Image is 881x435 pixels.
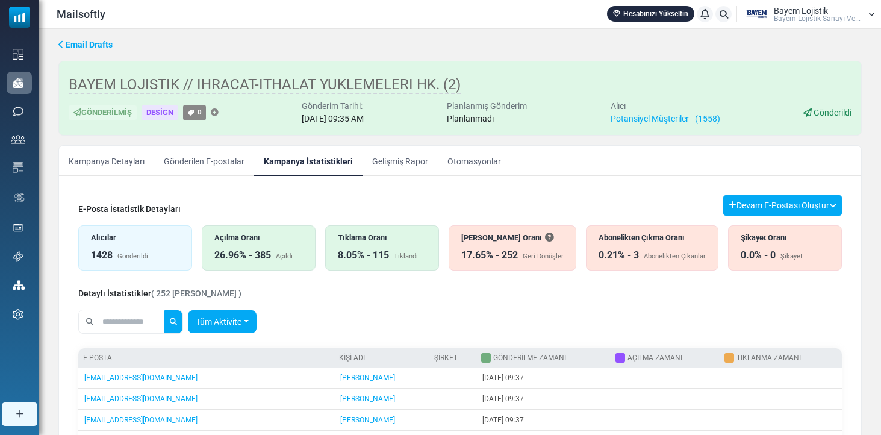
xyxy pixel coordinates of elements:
[214,232,303,243] div: Açılma Oranı
[461,232,564,243] div: [PERSON_NAME] Oranı
[627,354,682,362] a: Açılma Zamanı
[340,416,395,424] a: [PERSON_NAME]
[58,39,113,51] a: Email Drafts
[599,232,706,243] div: Abonelikten Çıkma Oranı
[611,100,720,113] div: Alıcı
[276,252,293,262] div: Açıldı
[780,252,803,262] div: Şikayet
[117,252,148,262] div: Gönderildi
[13,78,23,88] img: campaigns-icon-active.png
[607,6,694,22] a: Hesabınızı Yükseltin
[13,222,23,233] img: landing_pages.svg
[13,251,23,262] img: support-icon.svg
[59,146,154,176] a: Kampanya Detayları
[339,354,365,362] a: Kişi Adı
[338,232,426,243] div: Tıklama Oranı
[13,106,23,117] img: sms-icon.png
[741,5,875,23] a: User Logo Bayem Lojistik Bayem Loji̇sti̇k Sanayi̇ Ve...
[814,108,851,117] span: Gönderildi
[91,232,179,243] div: Alıcılar
[363,146,438,176] a: Gelişmiş Rapor
[83,354,112,362] a: E-posta
[154,146,254,176] a: Gönderilen E-postalar
[476,368,611,389] td: [DATE] 09:37
[214,248,271,263] div: 26.96% - 385
[13,162,23,173] img: email-templates-icon.svg
[78,203,181,216] div: E-Posta İstatistik Detayları
[723,195,842,216] button: Devam E-Postası Oluştur
[13,309,23,320] img: settings-icon.svg
[11,135,25,143] img: contacts-icon.svg
[198,108,202,116] span: 0
[183,105,206,120] a: 0
[774,15,861,22] span: Bayem Loji̇sti̇k Sanayi̇ Ve...
[434,354,458,362] a: Şirket
[84,395,198,403] a: [EMAIL_ADDRESS][DOMAIN_NAME]
[84,416,198,424] a: [EMAIL_ADDRESS][DOMAIN_NAME]
[476,410,611,431] td: [DATE] 09:37
[69,105,137,120] div: Gönderilmiş
[91,248,113,263] div: 1428
[254,146,363,176] a: Kampanya İstatistikleri
[599,248,639,263] div: 0.21% - 3
[741,248,776,263] div: 0.0% - 0
[736,354,801,362] a: Tıklanma Zamanı
[461,248,518,263] div: 17.65% - 252
[438,146,511,176] a: Otomasyonlar
[69,76,461,94] span: BAYEM LOJISTIK // IHRACAT-ITHALAT YUKLEMELERI HK. (2)
[611,114,720,124] a: Potansiyel Müşteriler - (1558)
[57,6,105,22] span: Mailsoftly
[142,105,178,120] div: Design
[545,233,553,242] i: Bir e-posta alıcısına ulaşamadığında geri döner. Bu, dolu bir gelen kutusu nedeniyle geçici olara...
[741,5,771,23] img: User Logo
[78,287,241,300] div: Detaylı İstatistikler
[774,7,828,15] span: Bayem Lojistik
[84,374,198,382] a: [EMAIL_ADDRESS][DOMAIN_NAME]
[447,114,494,124] span: Planlanmadı
[493,354,566,362] a: Gönderilme Zamanı
[394,252,418,262] div: Tıklandı
[340,395,395,403] a: [PERSON_NAME]
[523,252,564,262] div: Geri Dönüşler
[9,7,30,28] img: mailsoftly_icon_blue_white.svg
[66,40,113,49] span: translation missing: tr.ms_sidebar.email_drafts
[13,191,26,205] img: workflow.svg
[188,310,257,333] a: Tüm Aktivite
[476,389,611,410] td: [DATE] 09:37
[338,248,389,263] div: 8.05% - 115
[151,289,241,298] span: ( 252 [PERSON_NAME] )
[741,232,829,243] div: Şikayet Oranı
[211,109,219,117] a: Etiket Ekle
[447,100,527,113] div: Planlanmış Gönderim
[644,252,706,262] div: Abonelikten Çıkanlar
[302,100,364,113] div: Gönderim Tarihi:
[302,113,364,125] div: [DATE] 09:35 AM
[340,374,395,382] a: [PERSON_NAME]
[13,49,23,60] img: dashboard-icon.svg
